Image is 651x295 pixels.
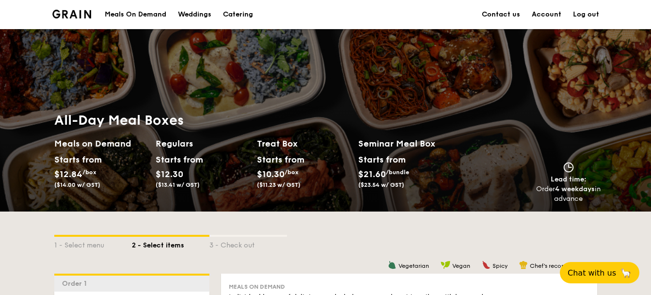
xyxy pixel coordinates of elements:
img: icon-chef-hat.a58ddaea.svg [519,261,528,269]
img: icon-vegetarian.fe4039eb.svg [388,261,397,269]
span: Chef's recommendation [530,262,597,269]
span: /box [285,169,299,176]
h2: Regulars [156,137,249,150]
div: Starts from [257,152,300,167]
strong: 4 weekdays [555,185,595,193]
a: Logotype [52,10,92,18]
h2: Meals on Demand [54,137,148,150]
h2: Treat Box [257,137,350,150]
span: /box [82,169,96,176]
button: Chat with us🦙 [560,262,639,283]
span: 🦙 [620,267,632,279]
img: icon-spicy.37a8142b.svg [482,261,491,269]
span: $21.60 [358,169,386,180]
img: icon-clock.2db775ea.svg [561,162,576,173]
div: Order in advance [536,184,601,204]
span: $12.84 [54,169,82,180]
span: ($23.54 w/ GST) [358,181,404,188]
span: $12.30 [156,169,183,180]
span: Vegetarian [398,262,429,269]
span: ($11.23 w/ GST) [257,181,301,188]
div: 2 - Select items [132,237,209,250]
span: Vegan [452,262,470,269]
div: Starts from [156,152,199,167]
span: /bundle [386,169,409,176]
span: Order 1 [62,279,91,288]
img: icon-vegan.f8ff3823.svg [441,261,450,269]
span: $10.30 [257,169,285,180]
span: Chat with us [568,268,616,278]
h1: All-Day Meal Boxes [54,112,460,129]
span: ($14.00 w/ GST) [54,181,100,188]
h2: Seminar Meal Box [358,137,460,150]
img: Grain [52,10,92,18]
span: Spicy [492,262,508,269]
div: 1 - Select menu [54,237,132,250]
span: ($13.41 w/ GST) [156,181,200,188]
div: Starts from [54,152,97,167]
div: 3 - Check out [209,237,287,250]
span: Lead time: [551,175,587,183]
div: Starts from [358,152,405,167]
span: Meals on Demand [229,283,285,290]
